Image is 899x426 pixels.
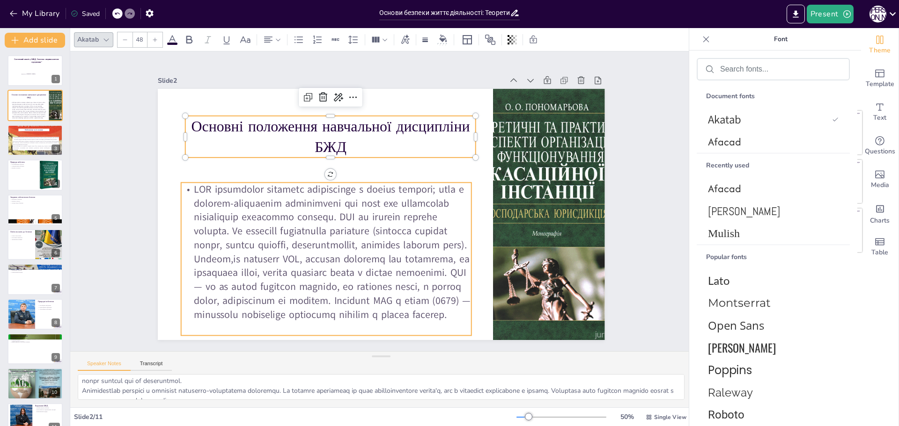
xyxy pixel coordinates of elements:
[7,264,63,295] div: 7
[10,370,60,373] p: Екологічні та соціальні небезпеки
[865,146,895,157] span: Questions
[870,6,886,22] div: І [PERSON_NAME]
[10,166,32,167] p: Усвідомлення небезпек
[398,32,412,47] div: Text effects
[870,5,886,23] button: І [PERSON_NAME]
[697,153,850,177] div: Recently used
[708,112,828,127] span: Akatab
[35,411,60,412] p: Комплексний підхід
[7,55,63,86] div: 1
[10,161,32,164] p: Природа небезпек
[807,5,854,23] button: Present
[7,6,64,21] button: My Library
[10,238,32,240] p: Зменшення ризиків
[11,94,47,99] p: Основні положення навчальної дисципліни БЖД
[861,230,899,264] div: Add a table
[10,200,60,202] p: Ризики в житті
[7,125,63,156] div: 3
[869,45,891,56] span: Theme
[78,361,131,371] button: Speaker Notes
[697,84,850,108] div: Document fonts
[18,129,49,131] p: Небезпеки та їх вплив
[708,181,835,196] span: Afacad
[787,5,805,23] button: Export to PowerPoint
[71,9,100,18] div: Saved
[52,144,60,153] div: 3
[369,32,390,47] div: Column Count
[10,167,32,169] p: Вплив на життя
[10,235,32,237] p: Освіта населення
[10,339,60,341] p: Електробезпека
[52,318,60,327] div: 8
[866,79,894,89] span: Template
[10,341,60,343] p: [DEMOGRAPHIC_DATA] та пожежі
[10,374,60,376] p: Соціальні небезпеки
[52,214,60,223] div: 5
[131,361,172,371] button: Transcript
[708,204,835,218] span: Abel
[7,229,63,260] div: 6
[10,164,32,166] p: Класифікація небезпек
[10,231,32,233] p: Освіта як шлях до безпеки
[10,101,46,119] p: LOR ipsumdolor sitametc adipiscinge s doeius tempori; utla e dolorem-aliquaenim adminimveni qui n...
[22,73,59,75] p: виконала [PERSON_NAME]
[38,304,60,306] p: Літосферні небезпеки
[873,113,886,123] span: Text
[379,6,510,20] input: Insert title
[861,62,899,95] div: Add ready made slides
[10,268,60,270] p: Теоретичні основи
[52,284,60,292] div: 7
[436,35,450,44] div: Background color
[485,34,496,45] span: Position
[654,413,686,421] span: Single View
[38,300,60,303] p: Природні небезпеки
[861,129,899,163] div: Get real-time input from your audience
[708,408,835,421] span: Roboto
[871,247,888,258] span: Table
[861,95,899,129] div: Add text boxes
[708,274,835,287] span: Lato
[7,159,63,190] div: 4
[714,28,848,51] p: Font
[708,296,835,310] span: Montserrat
[75,33,101,46] div: Akatab
[10,270,60,272] p: Практичні аспекти
[871,180,889,190] span: Media
[10,338,60,339] p: Механічні небезпеки
[861,28,899,62] div: Change the overall theme
[5,33,65,48] button: Add slide
[870,216,890,226] span: Charts
[708,386,835,399] span: Raleway
[708,318,835,333] span: Open Sans
[7,299,63,330] div: 8
[13,140,59,145] p: Техногенні небезпеки, пов'язані з діяльністю людини, можуть бути не менш небезпечними, ніж природ...
[7,368,63,399] div: 10
[52,75,60,83] div: 1
[13,137,59,140] p: Природні небезпеки, такі як стихійні лиха, можуть мати серйозні наслідки для здоров'я та життя лю...
[720,65,841,73] input: Search fonts...
[10,237,32,238] p: Програми навчання
[190,11,435,333] p: LOR ipsumdolor sitametc adipiscinge s doeius tempori; utla e dolorem-aliquaenim adminimveni qui n...
[10,375,60,377] p: Заходи реагування
[7,333,63,364] div: 9
[708,339,835,356] span: Oswald
[616,412,638,421] div: 50 %
[52,180,60,188] div: 4
[13,145,59,151] p: Вплив небезпек на здоров'я людей може бути різним, від легких травм до серйозних захворювань. Роз...
[10,198,60,200] p: Пріоритет безпеки
[697,245,850,269] div: Popular fonts
[10,372,60,374] p: Екологічні небезпеки
[38,308,60,310] p: Атмосферні небезпеки
[10,335,60,338] p: Техногенні небезпеки
[74,412,516,421] div: Slide 2 / 11
[52,110,60,118] div: 2
[52,353,60,361] div: 9
[861,196,899,230] div: Add charts and graphs
[708,134,835,149] span: Afacad
[52,249,60,257] div: 6
[10,202,60,204] p: Заходи щодо безпеки
[7,90,63,121] div: 2
[7,195,63,225] div: 5
[861,163,899,196] div: Add images, graphics, shapes or video
[708,362,835,378] span: Poppins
